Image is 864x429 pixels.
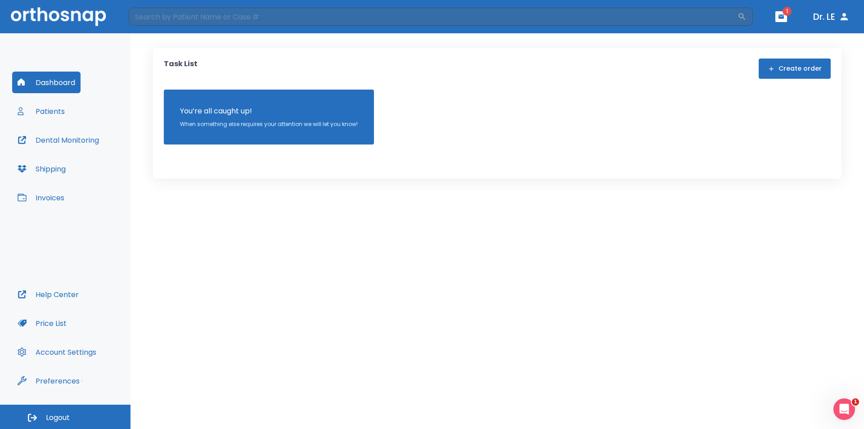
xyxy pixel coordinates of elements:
[12,312,72,334] button: Price List
[11,7,106,26] img: Orthosnap
[810,9,853,25] button: Dr. LE
[180,120,358,128] p: When something else requires your attention we will let you know!
[164,59,198,79] p: Task List
[78,377,86,385] div: Tooltip anchor
[12,370,85,392] button: Preferences
[12,284,84,305] button: Help Center
[46,413,70,423] span: Logout
[852,398,859,406] span: 1
[12,187,70,208] button: Invoices
[129,8,738,26] input: Search by Patient Name or Case #
[12,129,104,151] button: Dental Monitoring
[12,100,70,122] button: Patients
[12,72,81,93] button: Dashboard
[180,106,358,117] p: You’re all caught up!
[12,341,102,363] button: Account Settings
[12,158,71,180] button: Shipping
[783,7,792,16] span: 1
[759,59,831,79] button: Create order
[833,398,855,420] iframe: Intercom live chat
